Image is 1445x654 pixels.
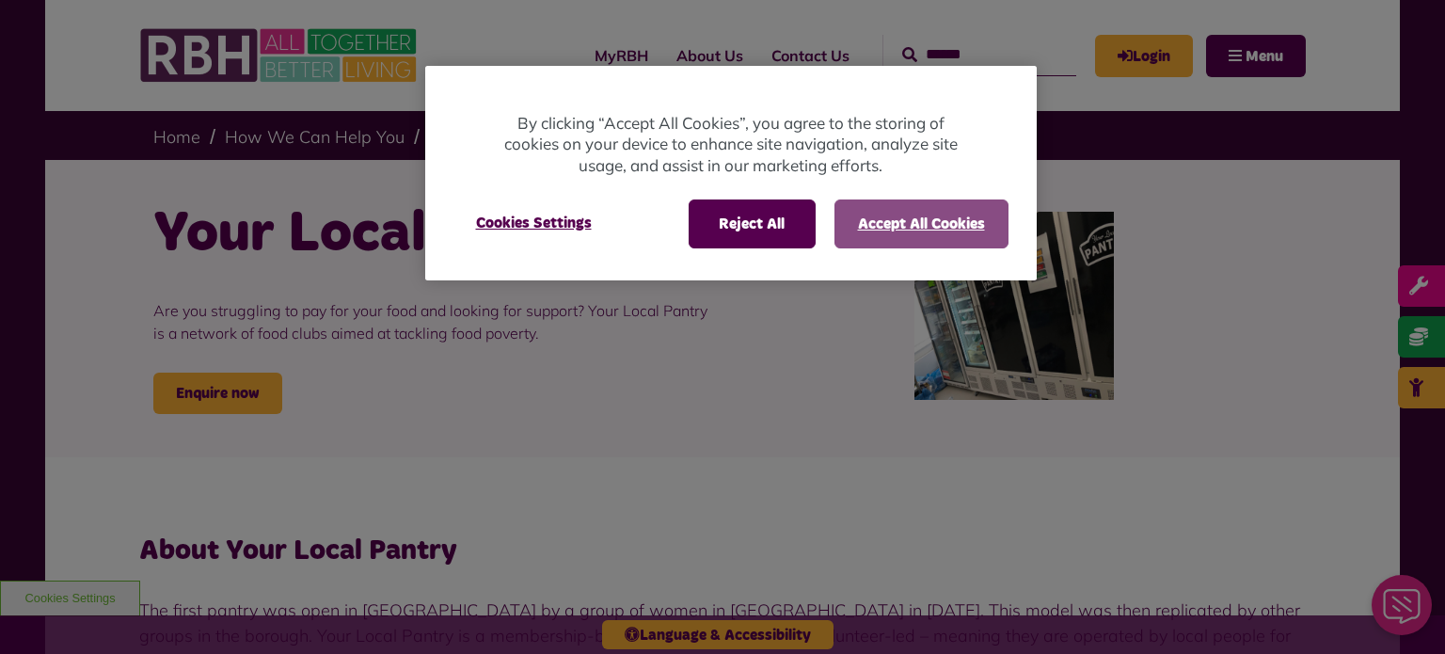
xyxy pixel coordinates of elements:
p: By clicking “Accept All Cookies”, you agree to the storing of cookies on your device to enhance s... [500,113,961,177]
div: Close Web Assistant [11,6,71,66]
div: Privacy [425,66,1037,281]
button: Cookies Settings [453,199,614,247]
div: Cookie banner [425,66,1037,281]
button: Reject All [689,199,816,248]
button: Accept All Cookies [834,199,1008,248]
